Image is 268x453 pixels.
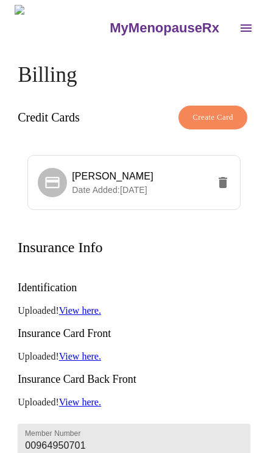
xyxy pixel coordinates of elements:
[178,106,247,129] button: Create Card
[18,305,250,316] p: Uploaded!
[59,305,101,316] a: View here.
[18,281,250,294] h3: Identification
[192,111,233,125] span: Create Card
[18,351,250,362] p: Uploaded!
[18,327,250,340] h3: Insurance Card Front
[15,5,108,51] img: MyMenopauseRx Logo
[108,7,231,49] a: MyMenopauseRx
[59,397,101,407] a: View here.
[208,168,238,197] button: delete
[18,111,80,125] h3: Credit Cards
[59,351,101,361] a: View here.
[18,397,250,408] p: Uploaded!
[18,239,102,256] h3: Insurance Info
[72,185,147,195] span: Date Added: [DATE]
[18,373,250,386] h3: Insurance Card Back Front
[110,20,219,36] h3: MyMenopauseRx
[72,171,153,181] span: [PERSON_NAME]
[18,63,250,87] h4: Billing
[231,13,261,43] button: open drawer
